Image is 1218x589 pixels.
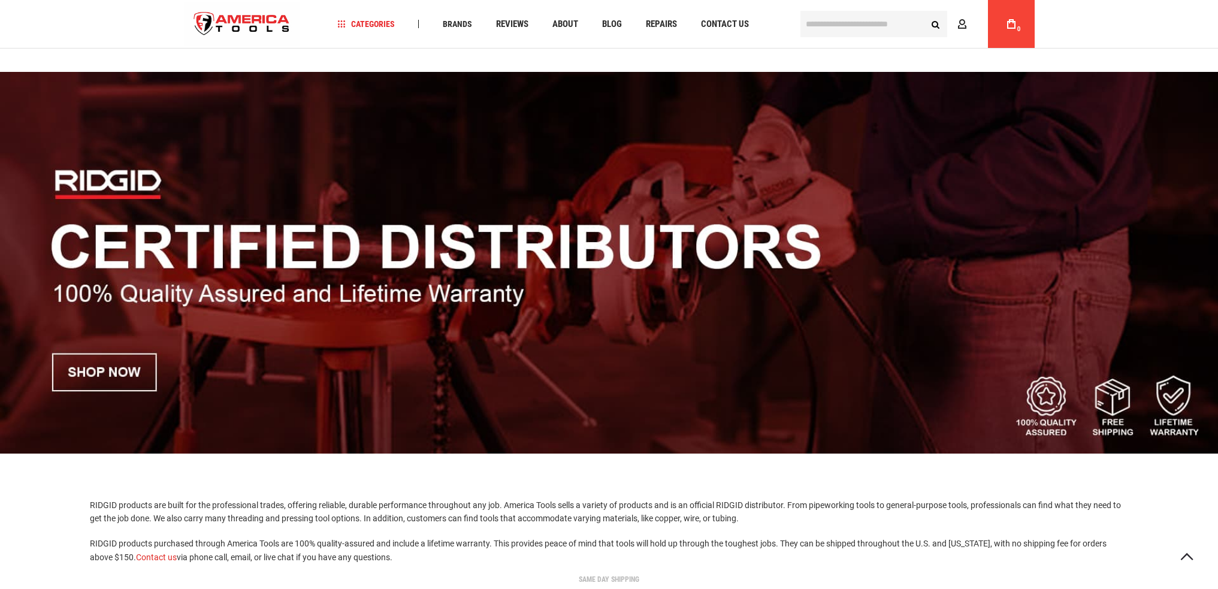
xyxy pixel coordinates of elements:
p: RIDGID products are built for the professional trades, offering reliable, durable performance thr... [90,499,1128,525]
img: America Tools [184,2,300,47]
span: Brands [443,20,472,28]
a: Blog [597,16,627,32]
span: Repairs [646,20,677,29]
a: Brands [437,16,477,32]
a: Categories [332,16,400,32]
a: store logo [184,2,300,47]
span: Blog [602,20,622,29]
div: SAME DAY SHIPPING [181,576,1038,583]
a: Reviews [491,16,534,32]
span: Contact Us [701,20,749,29]
button: Search [924,13,947,35]
span: Categories [337,20,395,28]
a: About [547,16,584,32]
a: Contact us [136,552,177,562]
span: Reviews [496,20,528,29]
span: 0 [1017,26,1021,32]
a: Repairs [640,16,682,32]
span: About [552,20,578,29]
p: RIDGID products purchased through America Tools are 100% quality-assured and include a lifetime w... [90,537,1128,564]
a: Contact Us [696,16,754,32]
